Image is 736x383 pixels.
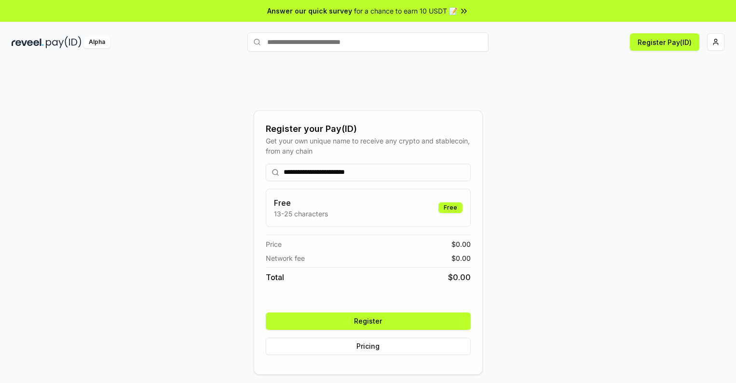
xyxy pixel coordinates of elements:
[266,122,471,136] div: Register your Pay(ID)
[630,33,699,51] button: Register Pay(ID)
[266,239,282,249] span: Price
[274,197,328,209] h3: Free
[267,6,352,16] span: Answer our quick survey
[274,209,328,219] p: 13-25 characters
[266,253,305,263] span: Network fee
[266,338,471,355] button: Pricing
[83,36,110,48] div: Alpha
[354,6,457,16] span: for a chance to earn 10 USDT 📝
[266,312,471,330] button: Register
[438,202,463,213] div: Free
[266,136,471,156] div: Get your own unique name to receive any crypto and stablecoin, from any chain
[266,271,284,283] span: Total
[451,239,471,249] span: $ 0.00
[12,36,44,48] img: reveel_dark
[451,253,471,263] span: $ 0.00
[448,271,471,283] span: $ 0.00
[46,36,82,48] img: pay_id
